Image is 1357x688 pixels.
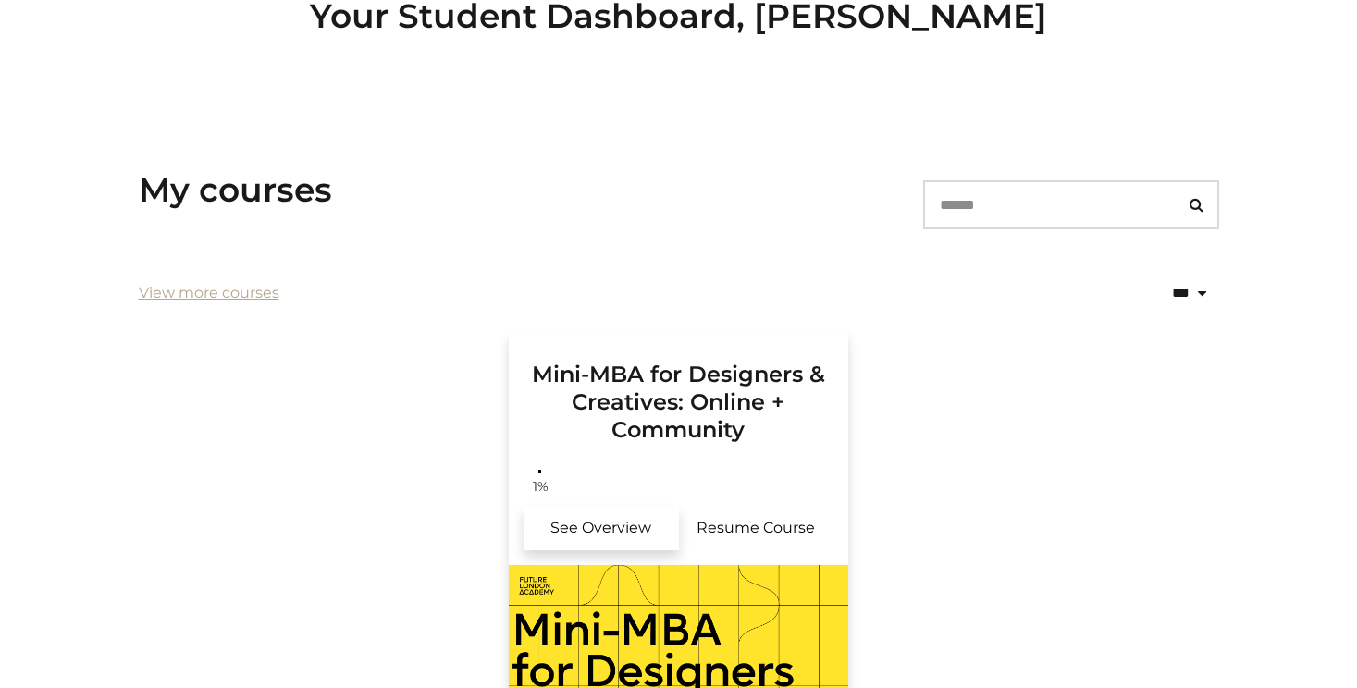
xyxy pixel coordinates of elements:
[509,331,849,466] a: Mini-MBA for Designers & Creatives: Online + Community
[139,170,332,210] h3: My courses
[524,506,679,550] a: Mini-MBA for Designers & Creatives: Online + Community: See Overview
[679,506,834,550] a: Mini-MBA for Designers & Creatives: Online + Community: Resume Course
[139,282,279,304] a: View more courses
[531,331,827,444] h3: Mini-MBA for Designers & Creatives: Online + Community
[1092,269,1219,317] select: status
[519,477,563,497] span: 1%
